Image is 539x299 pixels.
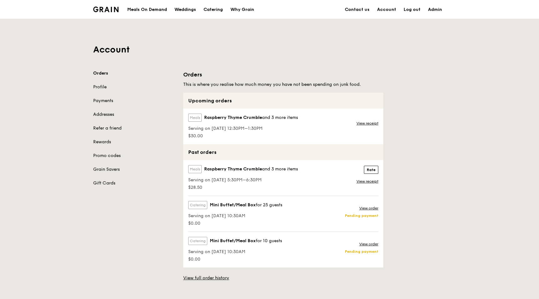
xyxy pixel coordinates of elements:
label: Meals [188,165,202,173]
span: Raspberry Thyme Crumble [204,115,262,121]
label: Meals [188,114,202,122]
h5: This is where you realise how much money you have not been spending on junk food. [183,81,383,88]
p: Pending payment [345,213,378,218]
span: Mini Buffet/Meal Box [210,202,256,208]
a: Grain Savers [93,166,176,173]
a: Profile [93,84,176,90]
div: Meals On Demand [127,0,167,19]
img: Grain [93,7,118,12]
div: Upcoming orders [183,93,383,109]
a: View receipt [356,179,378,184]
span: Serving on [DATE] 5:30PM–6:30PM [188,177,298,183]
span: Serving on [DATE] 10:30AM [188,249,282,255]
span: $28.50 [188,184,298,191]
a: Rewards [93,139,176,145]
span: for 10 guests [256,238,282,243]
span: for 25 guests [256,202,282,208]
a: Account [373,0,400,19]
p: Pending payment [345,249,378,254]
a: View receipt [356,121,378,126]
h1: Account [93,44,446,55]
a: Refer a friend [93,125,176,131]
button: Rate [364,166,378,174]
div: Weddings [174,0,196,19]
span: $30.00 [188,133,298,139]
div: Catering [204,0,223,19]
a: View order [359,242,378,247]
span: and 3 more items [262,115,298,120]
a: Addresses [93,111,176,118]
a: Orders [93,70,176,76]
label: Catering [188,201,207,209]
span: Serving on [DATE] 10:30AM [188,213,282,219]
span: and 3 more items [262,166,298,172]
a: Admin [424,0,446,19]
div: Why Grain [230,0,254,19]
span: Serving on [DATE] 12:30PM–1:30PM [188,125,298,132]
h1: Orders [183,70,383,79]
a: Gift Cards [93,180,176,186]
span: Mini Buffet/Meal Box [210,238,256,244]
a: View full order history [183,275,229,281]
span: Raspberry Thyme Crumble [204,166,262,172]
span: $0.00 [188,256,282,262]
div: Past orders [183,144,383,160]
a: Promo codes [93,153,176,159]
a: Weddings [171,0,200,19]
a: Why Grain [227,0,258,19]
a: View order [359,206,378,211]
a: Catering [200,0,227,19]
span: $0.00 [188,220,282,227]
label: Catering [188,237,207,245]
a: Log out [400,0,424,19]
a: Payments [93,98,176,104]
a: Contact us [341,0,373,19]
